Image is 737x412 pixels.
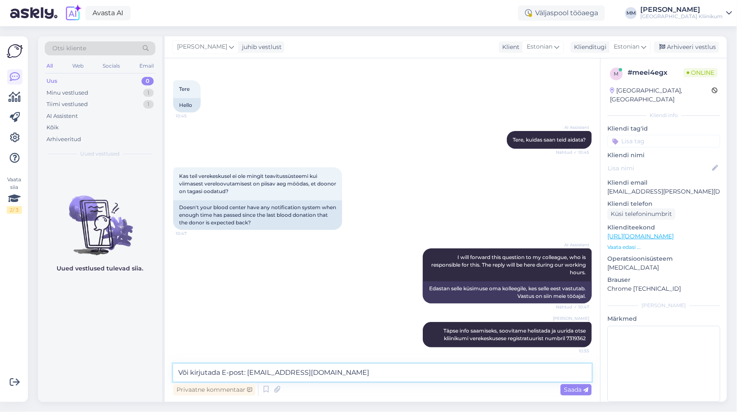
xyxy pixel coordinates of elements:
div: [PERSON_NAME] [640,6,723,13]
span: Nähtud ✓ 10:47 [556,304,589,310]
div: Klient [499,43,519,52]
img: No chats [38,180,162,256]
p: Uued vestlused tulevad siia. [57,264,144,273]
span: Online [683,68,718,77]
span: m [614,71,619,77]
span: 10:45 [176,113,207,119]
div: AI Assistent [46,112,78,120]
p: Märkmed [607,314,720,323]
p: Vaata edasi ... [607,243,720,251]
div: # meei4egx [628,68,683,78]
span: AI Assistent [558,242,589,248]
div: [GEOGRAPHIC_DATA], [GEOGRAPHIC_DATA] [610,86,712,104]
span: 10:47 [176,230,207,237]
span: Uued vestlused [81,150,120,158]
span: Saada [564,386,588,393]
span: Tere, kuidas saan teid aidata? [513,136,586,143]
span: Kas teil verekeskusel ei ole mingit teavitussüsteemi kui viimasest vereloovutamisest on piisav ae... [179,173,337,194]
div: 1 [143,89,154,97]
div: All [45,60,54,71]
div: Socials [101,60,122,71]
div: Klienditugi [571,43,606,52]
span: Estonian [614,42,639,52]
img: explore-ai [64,4,82,22]
div: Hello [173,98,201,112]
div: Tiimi vestlused [46,100,88,109]
div: Kliendi info [607,112,720,119]
div: Arhiveeri vestlus [654,41,719,53]
div: Väljaspool tööaega [518,5,605,21]
a: [URL][DOMAIN_NAME] [607,232,674,240]
div: Privaatne kommentaar [173,384,256,396]
p: Brauser [607,276,720,284]
span: Täpse info saamiseks, soovitame helistada ja uurida otse kliinikumi verekeskusese registratuurist... [443,327,587,341]
div: Email [138,60,155,71]
span: [PERSON_NAME] [553,315,589,322]
p: Operatsioonisüsteem [607,254,720,263]
div: Doesn't your blood center have any notification system when enough time has passed since the last... [173,200,342,230]
div: MM [625,7,637,19]
div: Arhiveeritud [46,135,81,144]
span: AI Assistent [558,124,589,131]
a: Avasta AI [85,6,131,20]
span: Estonian [527,42,552,52]
div: Küsi telefoninumbrit [607,208,675,220]
p: Kliendi nimi [607,151,720,160]
textarea: Või kirjutada E-post: [EMAIL_ADDRESS][DOMAIN_NAME] [173,364,592,382]
img: Askly Logo [7,43,23,59]
div: Web [71,60,85,71]
p: Kliendi tag'id [607,124,720,133]
div: [PERSON_NAME] [607,302,720,309]
span: Tere [179,86,190,92]
p: [EMAIL_ADDRESS][PERSON_NAME][DOMAIN_NAME] [607,187,720,196]
div: Uus [46,77,57,85]
span: 10:55 [558,348,589,354]
div: Vaata siia [7,176,22,214]
p: Klienditeekond [607,223,720,232]
span: Otsi kliente [52,44,86,53]
p: Kliendi telefon [607,199,720,208]
div: Edastan selle küsimuse oma kolleegile, kes selle eest vastutab. Vastus on siin meie tööajal. [423,281,592,303]
div: Minu vestlused [46,89,88,97]
div: 0 [141,77,154,85]
input: Lisa nimi [608,164,710,173]
span: [PERSON_NAME] [177,42,227,52]
div: [GEOGRAPHIC_DATA] Kliinikum [640,13,723,20]
p: Kliendi email [607,178,720,187]
input: Lisa tag [607,135,720,147]
div: juhib vestlust [239,43,282,52]
span: Nähtud ✓ 10:45 [556,149,589,156]
p: Chrome [TECHNICAL_ID] [607,284,720,293]
span: I will forward this question to my colleague, who is responsible for this. The reply will be here... [431,254,587,276]
div: 2 / 3 [7,206,22,214]
p: [MEDICAL_DATA] [607,263,720,272]
div: Kõik [46,123,59,132]
a: [PERSON_NAME][GEOGRAPHIC_DATA] Kliinikum [640,6,732,20]
div: 1 [143,100,154,109]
